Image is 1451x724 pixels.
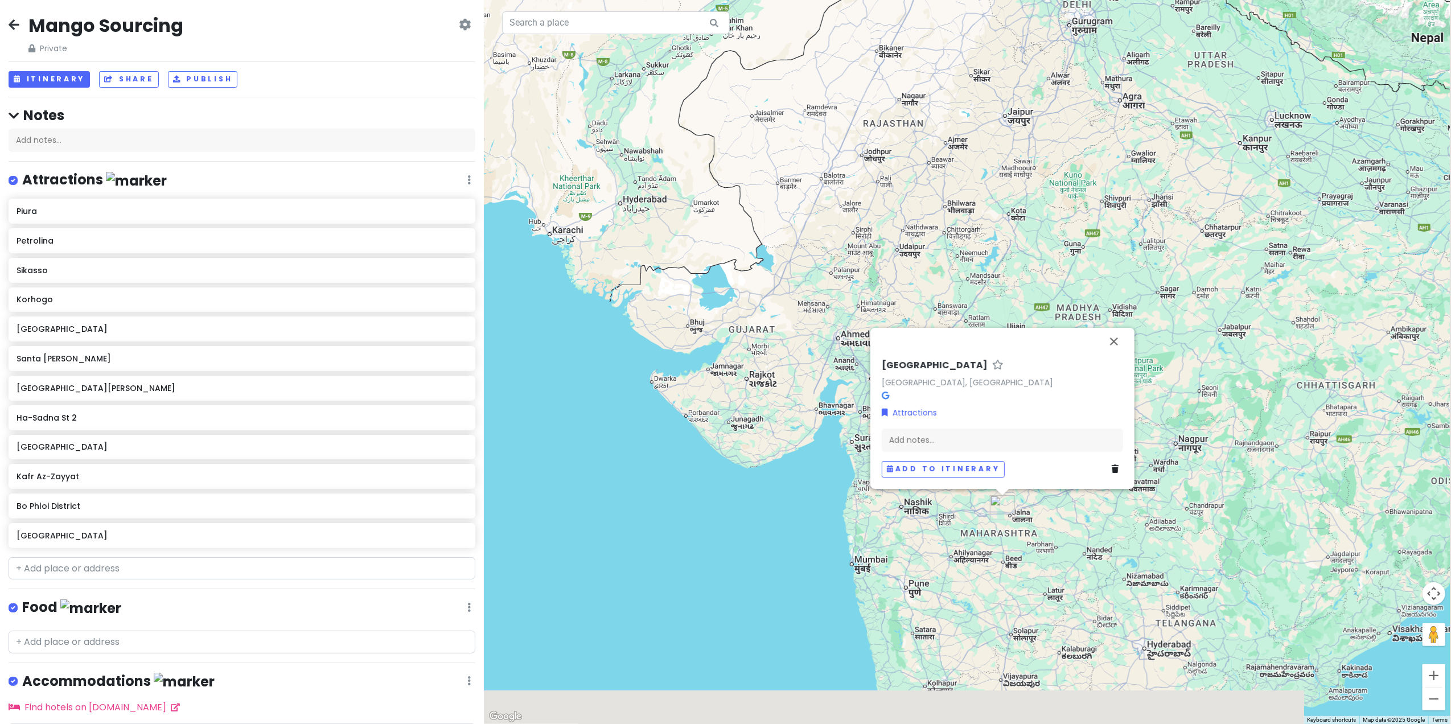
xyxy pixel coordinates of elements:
h6: [GEOGRAPHIC_DATA] [882,360,988,372]
a: Find hotels on [DOMAIN_NAME] [9,701,180,714]
h6: Kafr Az-Zayyat [17,471,467,482]
a: [GEOGRAPHIC_DATA], [GEOGRAPHIC_DATA] [882,377,1053,388]
i: Google Maps [882,392,889,400]
h4: Food [22,598,121,617]
button: Close [1100,328,1128,355]
h6: Ha-Sadna St 2 [17,413,467,423]
h6: [GEOGRAPHIC_DATA] [17,530,467,541]
img: marker [154,673,215,690]
a: Attractions [882,406,937,419]
img: marker [60,599,121,617]
img: marker [106,172,167,190]
button: Drag Pegman onto the map to open Street View [1423,623,1445,646]
h4: Attractions [22,171,167,190]
button: Map camera controls [1423,582,1445,605]
a: Open this area in Google Maps (opens a new window) [487,709,524,724]
h6: Bo Phloi District [17,501,467,511]
a: Delete place [1112,463,1123,476]
a: Star place [992,360,1004,372]
h6: [GEOGRAPHIC_DATA][PERSON_NAME] [17,383,467,393]
h6: Petrolina [17,236,467,246]
img: Google [487,709,524,724]
span: Private [28,42,183,55]
button: Zoom in [1423,664,1445,687]
h6: Santa [PERSON_NAME] [17,353,467,364]
span: Map data ©2025 Google [1363,717,1425,723]
h6: Piura [17,206,467,216]
h6: [GEOGRAPHIC_DATA] [17,442,467,452]
input: + Add place or address [9,557,475,580]
button: Add to itinerary [882,461,1005,478]
h6: Korhogo [17,294,467,305]
button: Itinerary [9,71,90,88]
input: Search a place [502,11,730,34]
h2: Mango Sourcing [28,14,183,38]
div: Maharashtra [985,491,1020,525]
div: Add notes... [9,129,475,153]
input: + Add place or address [9,631,475,653]
button: Keyboard shortcuts [1307,716,1356,724]
a: Terms (opens in new tab) [1432,717,1448,723]
h6: Sikasso [17,265,467,275]
button: Publish [168,71,238,88]
button: Share [99,71,158,88]
div: Add notes... [882,429,1123,452]
button: Zoom out [1423,688,1445,710]
h4: Accommodations [22,672,215,691]
h6: [GEOGRAPHIC_DATA] [17,324,467,334]
h4: Notes [9,106,475,124]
